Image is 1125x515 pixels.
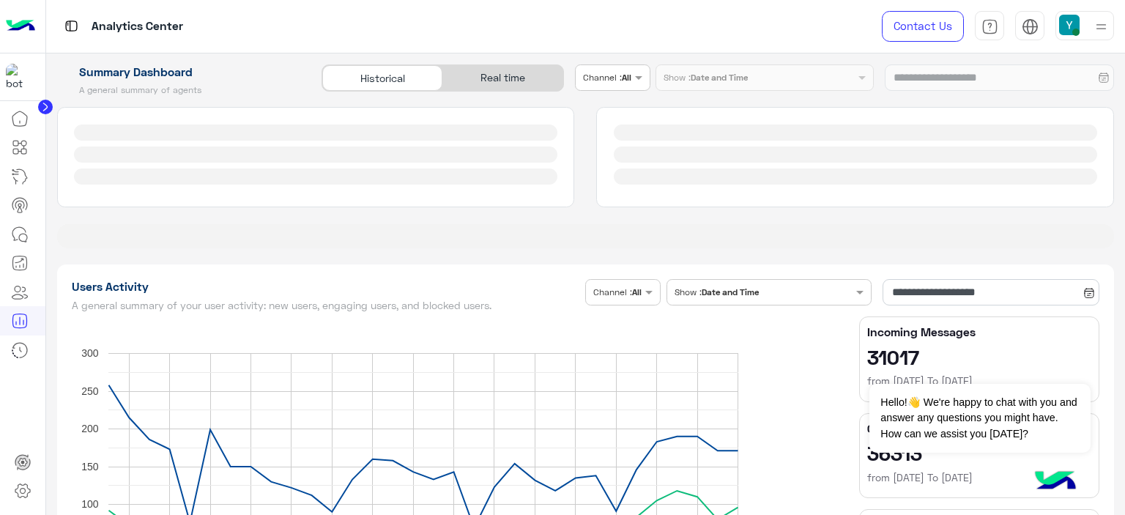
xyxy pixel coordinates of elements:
text: 100 [81,498,99,510]
text: 300 [81,347,99,359]
img: tab [981,18,998,35]
img: userImage [1059,15,1080,35]
h1: Users Activity [72,279,580,294]
h5: A general summary of your user activity: new users, engaging users, and blocked users. [72,300,580,311]
a: Contact Us [882,11,964,42]
h5: Incoming Messages [867,325,1091,339]
a: tab [975,11,1004,42]
img: tab [62,17,81,35]
span: Hello!👋 We're happy to chat with you and answer any questions you might have. How can we assist y... [869,384,1090,453]
text: 150 [81,461,99,473]
img: tab [1022,18,1039,35]
text: 200 [81,423,99,434]
text: 250 [81,385,99,397]
h6: from [DATE] To [DATE] [867,470,1091,485]
p: Analytics Center [92,17,183,37]
h5: Outgoing Messages [867,421,1091,436]
h2: 36313 [867,441,1091,464]
h6: from [DATE] To [DATE] [867,374,1091,388]
img: Logo [6,11,35,42]
h2: 31017 [867,345,1091,368]
img: 317874714732967 [6,64,32,90]
img: hulul-logo.png [1030,456,1081,508]
img: profile [1092,18,1110,36]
